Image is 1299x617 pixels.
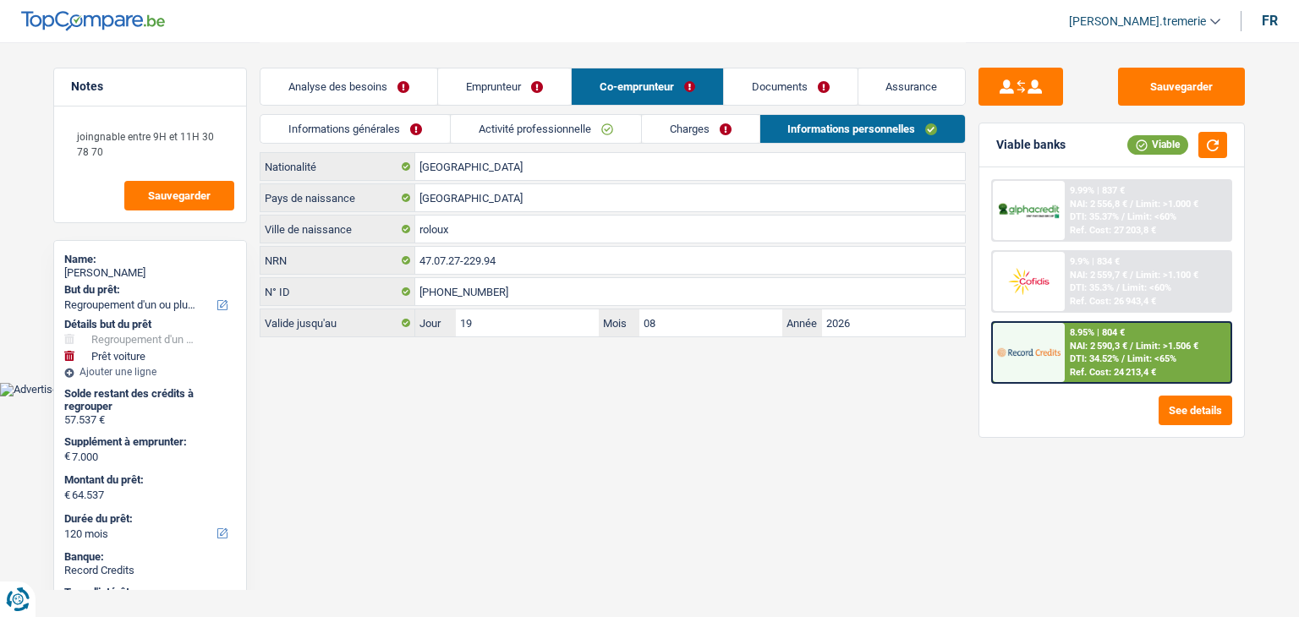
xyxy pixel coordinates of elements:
[148,190,211,201] span: Sauvegarder
[64,550,236,564] div: Banque:
[415,309,456,336] label: Jour
[124,181,234,210] button: Sauvegarder
[1121,211,1125,222] span: /
[1070,199,1127,210] span: NAI: 2 556,8 €
[260,184,415,211] label: Pays de naissance
[71,79,229,94] h5: Notes
[64,413,236,427] div: 57.537 €
[1070,185,1125,196] div: 9.99% | 837 €
[1136,199,1198,210] span: Limit: >1.000 €
[1070,211,1119,222] span: DTI: 35.37%
[1070,341,1127,352] span: NAI: 2 590,3 €
[21,11,165,31] img: TopCompare Logo
[1159,396,1232,425] button: See details
[260,278,415,305] label: N° ID
[64,366,236,378] div: Ajouter une ligne
[64,489,70,502] span: €
[64,512,233,526] label: Durée du prêt:
[858,68,966,105] a: Assurance
[260,115,450,143] a: Informations générales
[1116,282,1120,293] span: /
[260,309,415,336] label: Valide jusqu'au
[1070,225,1156,236] div: Ref. Cost: 27 203,8 €
[760,115,966,143] a: Informations personnelles
[572,68,723,105] a: Co-emprunteur
[1055,8,1220,35] a: [PERSON_NAME].tremerie
[260,216,415,243] label: Ville de naissance
[782,309,823,336] label: Année
[1121,353,1125,364] span: /
[64,450,70,463] span: €
[64,283,233,297] label: But du prêt:
[642,115,759,143] a: Charges
[1136,270,1198,281] span: Limit: >1.100 €
[1122,282,1171,293] span: Limit: <60%
[1070,367,1156,378] div: Ref. Cost: 24 213,4 €
[438,68,571,105] a: Emprunteur
[64,564,236,577] div: Record Credits
[1070,256,1120,267] div: 9.9% | 834 €
[415,247,965,274] input: 12.12.12-123.12
[1127,353,1176,364] span: Limit: <65%
[1130,341,1133,352] span: /
[1070,296,1156,307] div: Ref. Cost: 26 943,4 €
[822,309,965,336] input: AAAA
[1069,14,1206,29] span: [PERSON_NAME].tremerie
[64,473,233,487] label: Montant du prêt:
[724,68,858,105] a: Documents
[1118,68,1245,106] button: Sauvegarder
[1127,211,1176,222] span: Limit: <60%
[997,265,1060,297] img: Cofidis
[1070,327,1125,338] div: 8.95% | 804 €
[64,253,236,266] div: Name:
[260,153,415,180] label: Nationalité
[415,153,965,180] input: Belgique
[997,336,1060,368] img: Record Credits
[1070,270,1127,281] span: NAI: 2 559,7 €
[1130,199,1133,210] span: /
[1130,270,1133,281] span: /
[451,115,641,143] a: Activité professionnelle
[260,68,437,105] a: Analyse des besoins
[599,309,639,336] label: Mois
[64,266,236,280] div: [PERSON_NAME]
[64,586,236,599] div: Taux d'intérêt:
[415,278,965,305] input: 590-1234567-89
[64,387,236,413] div: Solde restant des crédits à regrouper
[1136,341,1198,352] span: Limit: >1.506 €
[1070,353,1119,364] span: DTI: 34.52%
[456,309,599,336] input: JJ
[1127,135,1188,154] div: Viable
[996,138,1066,152] div: Viable banks
[639,309,782,336] input: MM
[997,201,1060,221] img: AlphaCredit
[64,318,236,331] div: Détails but du prêt
[260,247,415,274] label: NRN
[415,184,965,211] input: Belgique
[1262,13,1278,29] div: fr
[64,435,233,449] label: Supplément à emprunter:
[1070,282,1114,293] span: DTI: 35.3%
